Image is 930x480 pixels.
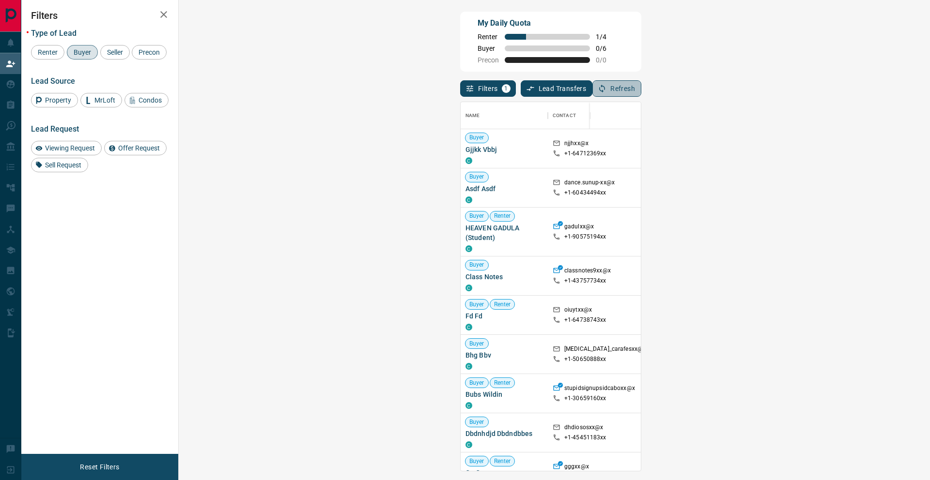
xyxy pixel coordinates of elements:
[548,102,625,129] div: Contact
[564,179,615,189] p: dance.sunup-xx@x
[465,324,472,330] div: condos.ca
[564,316,606,324] p: +1- 64738743xx
[465,429,543,438] span: Dbdnhdjd Dbdndbbes
[564,345,646,355] p: [MEDICAL_DATA]_carafesxx@x
[478,56,499,64] span: Precon
[465,272,543,282] span: Class Notes
[91,96,119,104] span: MrLoft
[564,423,604,434] p: dhdiososxx@x
[31,45,64,60] div: Renter
[564,384,635,394] p: stupidsignupsidcaboxx@x
[31,124,79,134] span: Lead Request
[465,212,488,220] span: Buyer
[42,96,75,104] span: Property
[564,267,611,277] p: classnotes9xx@x
[465,134,488,142] span: Buyer
[564,223,594,233] p: gadulxx@x
[465,245,472,252] div: condos.ca
[465,102,480,129] div: Name
[100,45,130,60] div: Seller
[564,189,606,197] p: +1- 60434494xx
[31,141,102,155] div: Viewing Request
[460,80,516,97] button: Filters1
[465,379,488,387] span: Buyer
[596,45,617,52] span: 0 / 6
[104,141,167,155] div: Offer Request
[490,212,515,220] span: Renter
[564,233,606,241] p: +1- 90575194xx
[465,157,472,164] div: condos.ca
[521,80,593,97] button: Lead Transfers
[465,350,543,360] span: Bhg Bbv
[490,379,515,387] span: Renter
[490,457,515,465] span: Renter
[596,56,617,64] span: 0 / 0
[74,459,125,475] button: Reset Filters
[31,76,75,86] span: Lead Source
[42,161,85,169] span: Sell Request
[461,102,548,129] div: Name
[478,33,499,41] span: Renter
[465,418,488,426] span: Buyer
[564,306,592,316] p: oiuytxx@x
[596,33,617,41] span: 1 / 4
[465,468,543,478] span: Gg Gg
[31,158,88,172] div: Sell Request
[564,394,606,403] p: +1- 30659160xx
[465,285,472,291] div: condos.ca
[34,48,61,56] span: Renter
[592,80,641,97] button: Refresh
[31,93,78,107] div: Property
[465,173,488,181] span: Buyer
[465,457,488,465] span: Buyer
[465,196,472,203] div: condos.ca
[465,300,488,309] span: Buyer
[465,184,543,194] span: Asdf Asdf
[465,363,472,370] div: condos.ca
[31,29,77,38] span: Type of Lead
[564,139,589,150] p: njjhxx@x
[490,300,515,309] span: Renter
[67,45,98,60] div: Buyer
[465,261,488,269] span: Buyer
[564,355,606,363] p: +1- 50650888xx
[564,277,606,285] p: +1- 43757734xx
[115,144,163,152] span: Offer Request
[465,390,543,399] span: Bubs Wildin
[42,144,98,152] span: Viewing Request
[80,93,122,107] div: MrLoft
[31,10,169,21] h2: Filters
[564,463,589,473] p: gggxx@x
[104,48,126,56] span: Seller
[124,93,169,107] div: Condos
[465,145,543,154] span: Gjjkk Vbbj
[553,102,576,129] div: Contact
[465,223,543,242] span: HEAVEN GADULA (Student)
[135,48,163,56] span: Precon
[135,96,165,104] span: Condos
[465,340,488,348] span: Buyer
[465,441,472,448] div: condos.ca
[503,85,510,92] span: 1
[70,48,94,56] span: Buyer
[564,150,606,158] p: +1- 64712369xx
[465,311,543,321] span: Fd Fd
[132,45,167,60] div: Precon
[465,402,472,409] div: condos.ca
[478,17,617,29] p: My Daily Quota
[564,434,606,442] p: +1- 45451183xx
[478,45,499,52] span: Buyer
